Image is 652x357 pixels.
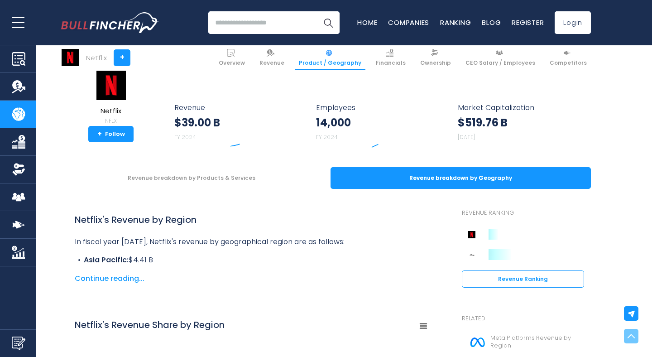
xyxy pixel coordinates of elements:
small: FY 2024 [316,133,338,141]
a: Market Capitalization $519.76 B [DATE] [449,95,590,154]
img: Netflix competitors logo [466,229,477,240]
a: Login [555,11,591,34]
b: EMEA: [84,265,104,276]
a: Companies [388,18,429,27]
img: NFLX logo [62,49,79,66]
span: Financials [376,59,406,67]
a: Home [357,18,377,27]
span: Overview [219,59,245,67]
p: In fiscal year [DATE], Netflix's revenue by geographical region are as follows: [75,236,428,247]
li: $4.41 B [75,255,428,265]
a: Go to homepage [61,12,158,33]
small: [DATE] [458,133,475,141]
span: Netflix [95,107,127,115]
span: Revenue [259,59,284,67]
span: Revenue [174,103,298,112]
strong: $39.00 B [174,116,220,130]
img: META logo [467,332,488,352]
a: Netflix NFLX [95,70,127,126]
small: FY 2024 [174,133,196,141]
span: Employees [316,103,439,112]
img: NFLX logo [95,70,127,101]
span: Meta Platforms Revenue by Region [490,334,579,350]
a: Ranking [440,18,471,27]
span: Competitors [550,59,587,67]
b: Asia Pacific: [84,255,129,265]
tspan: Netflix's Revenue Share by Region [75,318,225,331]
div: Revenue breakdown by Geography [331,167,591,189]
a: Meta Platforms Revenue by Region [462,330,584,355]
a: Financials [372,45,410,70]
p: Related [462,315,584,323]
a: + [114,49,130,66]
a: Register [512,18,544,27]
img: Walt Disney Company competitors logo [466,250,477,261]
span: Continue reading... [75,273,428,284]
a: Overview [215,45,249,70]
a: Revenue Ranking [462,270,584,288]
div: Revenue breakdown by Products & Services [61,167,321,189]
span: Product / Geography [299,59,361,67]
a: Revenue [255,45,288,70]
p: Revenue Ranking [462,209,584,217]
span: Ownership [420,59,451,67]
a: Ownership [416,45,455,70]
li: $12.39 B [75,265,428,276]
strong: $519.76 B [458,116,508,130]
span: CEO Salary / Employees [465,59,535,67]
a: +Follow [88,126,134,142]
a: Product / Geography [295,45,365,70]
a: CEO Salary / Employees [461,45,539,70]
span: Market Capitalization [458,103,581,112]
div: Netflix [86,53,107,63]
small: NFLX [95,117,127,125]
a: Revenue $39.00 B FY 2024 [165,95,307,154]
strong: + [97,130,102,138]
img: Bullfincher logo [61,12,159,33]
h1: Netflix's Revenue by Region [75,213,428,227]
strong: 14,000 [316,116,351,130]
a: Employees 14,000 FY 2024 [307,95,448,154]
a: Competitors [546,45,591,70]
a: Blog [482,18,501,27]
img: Ownership [12,163,25,176]
button: Search [317,11,340,34]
